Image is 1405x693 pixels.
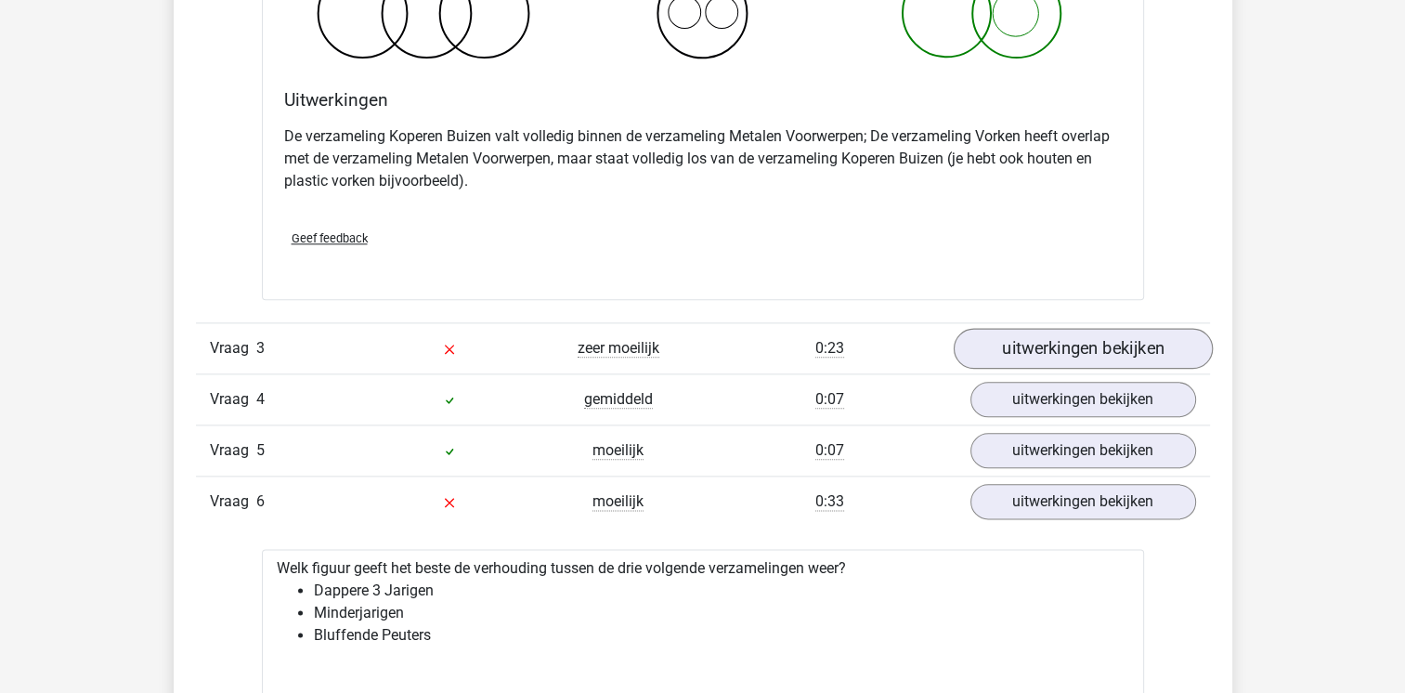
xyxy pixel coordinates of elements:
span: 0:07 [815,390,844,409]
li: Dappere 3 Jarigen [314,580,1129,602]
span: 0:23 [815,339,844,358]
span: zeer moeilijk [578,339,659,358]
span: 0:07 [815,441,844,460]
span: 6 [256,492,265,510]
span: Vraag [210,337,256,360]
span: moeilijk [592,441,644,460]
span: Geef feedback [292,231,368,245]
a: uitwerkingen bekijken [970,382,1196,417]
h4: Uitwerkingen [284,89,1122,111]
span: 0:33 [815,492,844,511]
span: gemiddeld [584,390,653,409]
li: Bluffende Peuters [314,624,1129,647]
span: 3 [256,339,265,357]
li: Minderjarigen [314,602,1129,624]
a: uitwerkingen bekijken [953,328,1212,369]
a: uitwerkingen bekijken [970,433,1196,468]
p: De verzameling Koperen Buizen valt volledig binnen de verzameling Metalen Voorwerpen; De verzamel... [284,125,1122,192]
span: Vraag [210,490,256,513]
span: Vraag [210,388,256,411]
span: 4 [256,390,265,408]
span: Vraag [210,439,256,462]
a: uitwerkingen bekijken [970,484,1196,519]
span: 5 [256,441,265,459]
span: moeilijk [592,492,644,511]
